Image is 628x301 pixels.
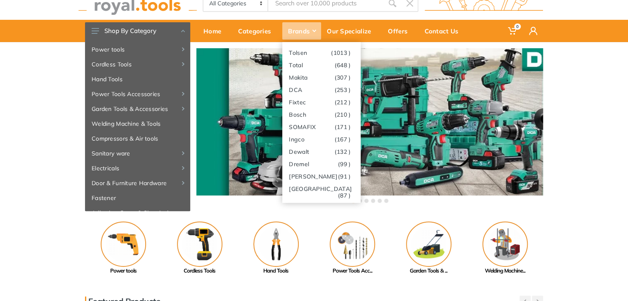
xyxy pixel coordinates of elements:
a: Home [198,20,232,42]
a: Compressors & Air tools [85,131,190,146]
a: Sanitary ware [85,146,190,161]
a: SOMAFIX(171 ) [282,120,361,133]
span: (132 ) [335,148,351,155]
a: Categories [232,20,282,42]
a: Welding Machine & Tools [85,116,190,131]
a: Offers [382,20,419,42]
div: Power Tools Acc... [314,267,390,275]
a: Power Tools Accessories [85,87,190,101]
a: Fixtec(212 ) [282,96,361,108]
a: Power tools [85,221,161,275]
div: Garden Tools & ... [390,267,467,275]
img: Royal - Cordless Tools [177,221,222,267]
a: Power tools [85,42,190,57]
span: (1013 ) [331,49,351,56]
div: Power tools [85,267,161,275]
span: (91 ) [338,173,351,180]
a: Tolsen(1013 ) [282,46,361,59]
button: Shop By Category [85,22,190,40]
a: Fastener [85,190,190,205]
a: Hand Tools [238,221,314,275]
a: [PERSON_NAME](91 ) [282,170,361,182]
span: (212 ) [335,99,351,106]
div: Home [198,22,232,40]
div: Hand Tools [238,267,314,275]
div: Welding Machine... [467,267,543,275]
div: Categories [232,22,282,40]
span: 0 [514,24,521,30]
a: Garden Tools & Accessories [85,101,190,116]
div: Cordless Tools [161,267,238,275]
a: Door & Furniture Hardware [85,176,190,190]
img: Royal - Welding Machine & Tools [482,221,528,267]
img: Royal - Power tools [101,221,146,267]
a: Dewalt(132 ) [282,145,361,158]
span: (167 ) [335,136,351,143]
div: Brands [282,22,321,40]
div: Offers [382,22,419,40]
a: DCA(253 ) [282,83,361,96]
span: (253 ) [335,87,351,93]
a: Bosch(210 ) [282,108,361,120]
a: Garden Tools & ... [390,221,467,275]
a: Electricals [85,161,190,176]
span: (648 ) [335,62,351,68]
span: (171 ) [335,124,351,130]
a: Total(648 ) [282,59,361,71]
a: 0 [502,20,523,42]
img: Royal - Garden Tools & Accessories [406,221,451,267]
img: Royal - Hand Tools [253,221,299,267]
span: (99 ) [338,161,351,167]
span: (87 ) [338,192,351,199]
a: Ingco(167 ) [282,133,361,145]
a: Dremel(99 ) [282,158,361,170]
a: [GEOGRAPHIC_DATA](87 ) [282,182,361,195]
div: Contact Us [419,22,470,40]
a: Cordless Tools [161,221,238,275]
div: Our Specialize [321,22,382,40]
span: (307 ) [335,74,351,81]
a: Makita(307 ) [282,71,361,83]
a: Cordless Tools [85,57,190,72]
a: Adhesive, Spray & Chemical [85,205,190,220]
span: (210 ) [335,111,351,118]
img: Royal - Power Tools Accessories [330,221,375,267]
a: Contact Us [419,20,470,42]
a: Power Tools Acc... [314,221,390,275]
a: Hand Tools [85,72,190,87]
a: Welding Machine... [467,221,543,275]
a: Our Specialize [321,20,382,42]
